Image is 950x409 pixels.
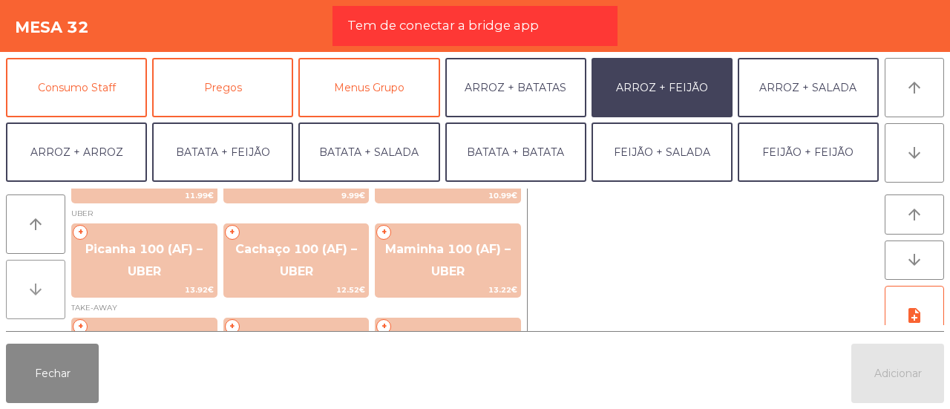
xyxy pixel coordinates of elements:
[73,319,88,334] span: +
[738,122,879,182] button: FEIJÃO + FEIJÃO
[885,194,944,235] button: arrow_upward
[6,58,147,117] button: Consumo Staff
[905,79,923,96] i: arrow_upward
[445,122,586,182] button: BATATA + BATATA
[27,281,45,298] i: arrow_downward
[298,58,439,117] button: Menus Grupo
[27,215,45,233] i: arrow_upward
[235,242,357,278] span: Cachaço 100 (AF) – UBER
[85,242,203,278] span: Picanha 100 (AF) – UBER
[225,225,240,240] span: +
[445,58,586,117] button: ARROZ + BATATAS
[6,344,99,403] button: Fechar
[885,58,944,117] button: arrow_upward
[885,123,944,183] button: arrow_downward
[905,251,923,269] i: arrow_downward
[6,194,65,254] button: arrow_upward
[592,122,733,182] button: FEIJÃO + SALADA
[6,122,147,182] button: ARROZ + ARROZ
[224,283,369,297] span: 12.52€
[376,283,520,297] span: 13.22€
[72,283,217,297] span: 13.92€
[905,144,923,162] i: arrow_downward
[73,225,88,240] span: +
[298,122,439,182] button: BATATA + SALADA
[376,319,391,334] span: +
[347,16,539,35] span: Tem de conectar a bridge app
[224,189,369,203] span: 9.99€
[152,122,293,182] button: BATATA + FEIJÃO
[376,225,391,240] span: +
[738,58,879,117] button: ARROZ + SALADA
[6,260,65,319] button: arrow_downward
[592,58,733,117] button: ARROZ + FEIJÃO
[905,206,923,223] i: arrow_upward
[15,16,89,39] h4: Mesa 32
[71,301,521,315] span: TAKE-AWAY
[72,189,217,203] span: 11.99€
[385,242,511,278] span: Maminha 100 (AF) – UBER
[152,58,293,117] button: Pregos
[905,307,923,324] i: note_add
[225,319,240,334] span: +
[376,189,520,203] span: 10.99€
[885,241,944,281] button: arrow_downward
[71,206,521,220] span: UBER
[885,286,944,345] button: note_add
